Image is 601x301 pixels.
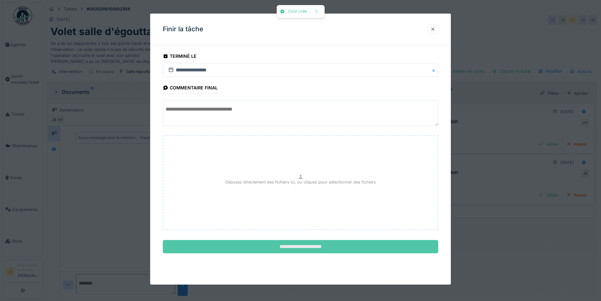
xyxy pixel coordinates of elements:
[225,179,376,185] p: Déposez directement des fichiers ici, ou cliquez pour sélectionner des fichiers
[163,51,197,62] div: Terminé le
[431,63,438,77] button: Close
[288,9,307,14] div: Coût créé
[163,83,218,94] div: Commentaire final
[163,25,203,33] h3: Finir la tâche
